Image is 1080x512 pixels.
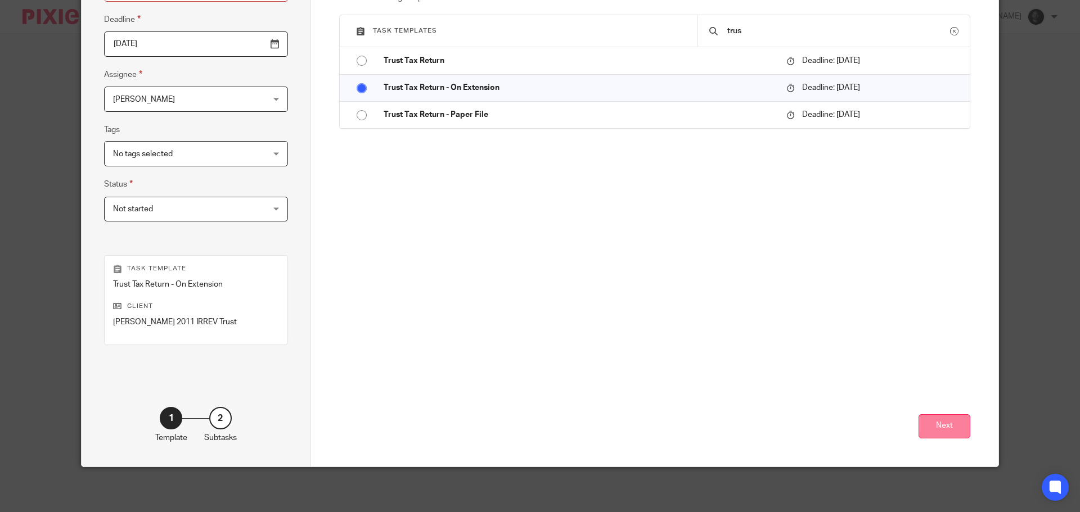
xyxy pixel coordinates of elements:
p: Client [113,302,279,311]
span: Task templates [373,28,437,34]
span: [PERSON_NAME] [113,96,175,103]
p: Template [155,432,187,443]
p: Subtasks [204,432,237,443]
label: Status [104,178,133,191]
span: Deadline: [DATE] [802,57,860,65]
div: 2 [209,407,232,429]
span: Not started [113,205,153,213]
label: Deadline [104,13,141,26]
input: Pick a date [104,31,288,57]
button: Next [919,414,970,438]
input: Search... [726,25,950,37]
span: Deadline: [DATE] [802,111,860,119]
label: Tags [104,124,120,135]
p: Trust Tax Return - On Extension [113,279,279,290]
p: [PERSON_NAME] 2011 IRREV Trust [113,316,279,328]
p: Task template [113,264,279,273]
span: Deadline: [DATE] [802,84,860,92]
span: No tags selected [113,150,173,158]
p: Trust Tax Return [384,55,775,66]
div: 1 [160,407,182,429]
p: Trust Tax Return - On Extension [384,82,775,93]
p: Trust Tax Return - Paper File [384,109,775,120]
label: Assignee [104,68,142,81]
